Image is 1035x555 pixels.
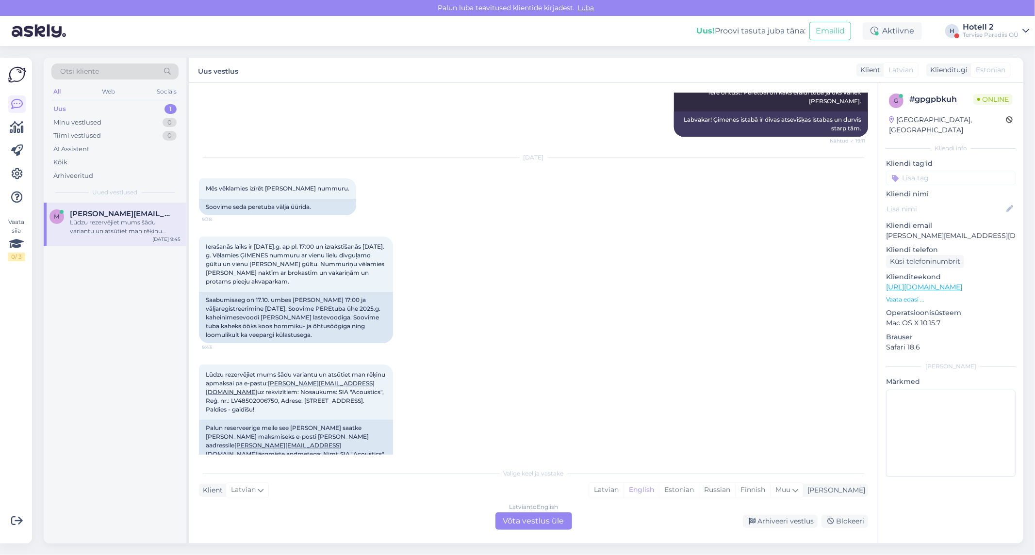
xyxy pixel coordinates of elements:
[51,85,63,98] div: All
[886,377,1016,387] p: Märkmed
[973,94,1013,105] span: Online
[743,515,818,528] div: Arhiveeri vestlus
[53,144,89,154] div: AI Assistent
[886,332,1016,342] p: Brauser
[909,94,973,105] div: # gpgpbkuh
[509,503,558,511] div: Latvian to English
[53,171,93,181] div: Arhiveeritud
[829,137,865,144] span: Nähtud ✓ 19:11
[886,245,1016,255] p: Kliendi telefon
[53,104,66,114] div: Uus
[206,442,341,458] a: [PERSON_NAME][EMAIL_ADDRESS][DOMAIN_NAME]
[886,272,1016,282] p: Klienditeekond
[495,512,572,530] div: Võta vestlus üle
[863,22,922,40] div: Aktiivne
[198,63,238,77] label: Uus vestlus
[886,231,1016,241] p: [PERSON_NAME][EMAIL_ADDRESS][DOMAIN_NAME]
[202,216,238,223] span: 9:38
[659,483,699,497] div: Estonian
[53,158,67,167] div: Kõik
[54,213,60,220] span: m
[206,185,349,192] span: Mēs vēklamies izīrēt [PERSON_NAME] nummuru.
[889,115,1006,135] div: [GEOGRAPHIC_DATA], [GEOGRAPHIC_DATA]
[821,515,868,528] div: Blokeeri
[163,118,177,127] div: 0
[70,218,181,236] div: Lūdzu rezervējiet mums šādu variantu un atsūtiet man rēķinu apmaksai pa e-pastu: [EMAIL_ADDRESS][...
[856,65,880,75] div: Klient
[888,65,913,75] span: Latvian
[53,118,101,127] div: Minu vestlused
[202,344,238,351] span: 9:43
[199,485,223,495] div: Klient
[809,22,851,40] button: Emailid
[886,171,1016,185] input: Lisa tag
[886,308,1016,318] p: Operatsioonisüsteem
[963,23,1029,39] a: Hotell 2Tervise Paradiis OÜ
[886,318,1016,328] p: Mac OS X 10.15.7
[775,485,790,494] span: Muu
[894,97,899,104] span: g
[735,483,770,497] div: Finnish
[696,26,715,35] b: Uus!
[886,159,1016,169] p: Kliendi tag'id
[976,65,1005,75] span: Estonian
[206,243,386,285] span: Ierašanās laiks ir [DATE].g. ap pl. 17:00 un izrakstīšanās [DATE]. g. Vēlamies ĢIMENES nummuru ar...
[886,189,1016,199] p: Kliendi nimi
[8,218,25,261] div: Vaata siia
[589,483,624,497] div: Latvian
[163,131,177,141] div: 0
[100,85,117,98] div: Web
[886,362,1016,371] div: [PERSON_NAME]
[8,65,26,84] img: Askly Logo
[8,253,25,261] div: 0 / 3
[674,111,868,137] div: Labvakar! Ģimenes istabā ir divas atsevišķas istabas un durvis starp tām.
[624,483,659,497] div: English
[60,66,99,77] span: Otsi kliente
[199,420,393,480] div: Palun reserveerige meile see [PERSON_NAME] saatke [PERSON_NAME] maksmiseks e-posti [PERSON_NAME] ...
[963,31,1019,39] div: Tervise Paradiis OÜ
[206,380,375,396] a: [PERSON_NAME][EMAIL_ADDRESS][DOMAIN_NAME]
[887,204,1004,214] input: Lisa nimi
[963,23,1019,31] div: Hotell 2
[199,469,868,478] div: Valige keel ja vastake
[199,292,393,343] div: Saabumisaeg on 17.10. umbes [PERSON_NAME] 17:00 ja väljaregistreerimine [DATE]. Soovime PEREtuba ...
[152,236,181,243] div: [DATE] 9:45
[53,131,101,141] div: Tiimi vestlused
[804,485,865,495] div: [PERSON_NAME]
[699,483,735,497] div: Russian
[155,85,179,98] div: Socials
[206,371,387,413] span: Lūdzu rezervējiet mums šādu variantu un atsūtiet man rēķinu apmaksai pa e-pastu: uz rekvizītiem: ...
[199,199,356,215] div: Soovime seda peretuba välja üürida.
[93,188,138,197] span: Uued vestlused
[886,283,962,291] a: [URL][DOMAIN_NAME]
[926,65,968,75] div: Klienditugi
[886,295,1016,304] p: Vaata edasi ...
[886,255,964,268] div: Küsi telefoninumbrit
[70,209,171,218] span: mareks@acoustics.lv
[575,3,597,12] span: Luba
[886,144,1016,153] div: Kliendi info
[886,221,1016,231] p: Kliendi email
[231,485,256,495] span: Latvian
[164,104,177,114] div: 1
[945,24,959,38] div: H
[886,342,1016,352] p: Safari 18.6
[199,153,868,162] div: [DATE]
[696,25,805,37] div: Proovi tasuta juba täna:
